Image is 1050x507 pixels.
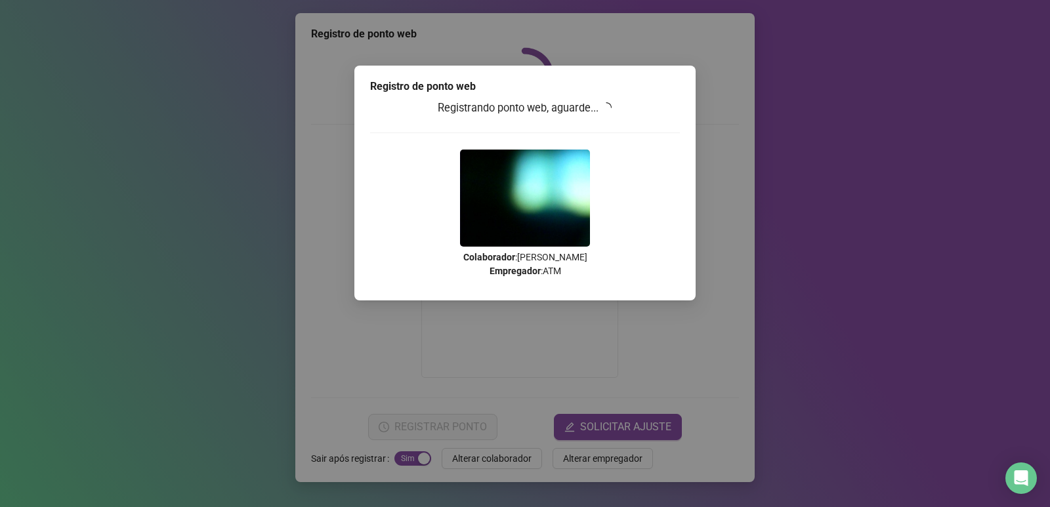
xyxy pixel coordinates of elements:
[460,150,590,247] img: Z
[1005,462,1037,494] div: Open Intercom Messenger
[601,102,613,113] span: loading
[490,266,541,276] strong: Empregador
[370,251,680,278] p: : [PERSON_NAME] : ATM
[463,252,515,262] strong: Colaborador
[370,79,680,94] div: Registro de ponto web
[370,100,680,117] h3: Registrando ponto web, aguarde...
